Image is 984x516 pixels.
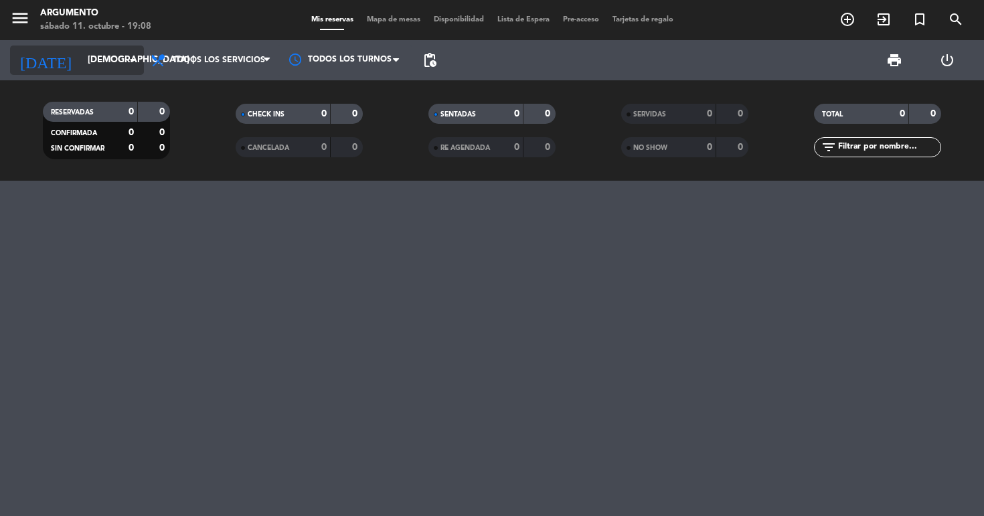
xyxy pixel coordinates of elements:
span: NO SHOW [633,145,667,151]
span: Pre-acceso [556,16,606,23]
strong: 0 [159,143,167,153]
span: Todos los servicios [173,56,265,65]
i: menu [10,8,30,28]
strong: 0 [514,109,519,118]
strong: 0 [707,109,712,118]
span: CHECK INS [248,111,284,118]
div: LOG OUT [921,40,974,80]
i: turned_in_not [912,11,928,27]
i: power_settings_new [939,52,955,68]
span: Tarjetas de regalo [606,16,680,23]
strong: 0 [545,143,553,152]
strong: 0 [545,109,553,118]
i: exit_to_app [876,11,892,27]
span: SENTADAS [440,111,476,118]
span: RESERVADAS [51,109,94,116]
button: menu [10,8,30,33]
div: Argumento [40,7,151,20]
strong: 0 [321,109,327,118]
div: sábado 11. octubre - 19:08 [40,20,151,33]
span: SERVIDAS [633,111,666,118]
strong: 0 [738,143,746,152]
strong: 0 [352,143,360,152]
span: print [886,52,902,68]
span: Mis reservas [305,16,360,23]
strong: 0 [321,143,327,152]
i: [DATE] [10,46,81,75]
span: pending_actions [422,52,438,68]
i: filter_list [821,139,837,155]
strong: 0 [129,107,134,116]
i: arrow_drop_down [125,52,141,68]
span: RE AGENDADA [440,145,490,151]
strong: 0 [707,143,712,152]
span: CONFIRMADA [51,130,97,137]
span: SIN CONFIRMAR [51,145,104,152]
span: Mapa de mesas [360,16,427,23]
strong: 0 [738,109,746,118]
span: TOTAL [822,111,843,118]
strong: 0 [930,109,938,118]
strong: 0 [514,143,519,152]
i: search [948,11,964,27]
input: Filtrar por nombre... [837,140,940,155]
strong: 0 [900,109,905,118]
span: CANCELADA [248,145,289,151]
strong: 0 [129,143,134,153]
i: add_circle_outline [839,11,855,27]
strong: 0 [129,128,134,137]
strong: 0 [159,128,167,137]
span: Disponibilidad [427,16,491,23]
strong: 0 [159,107,167,116]
span: Lista de Espera [491,16,556,23]
strong: 0 [352,109,360,118]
